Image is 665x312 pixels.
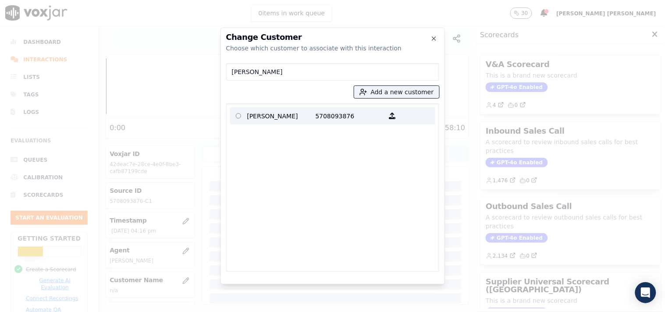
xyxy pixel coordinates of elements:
button: [PERSON_NAME] 5708093876 [384,109,401,123]
p: [PERSON_NAME] [247,109,316,123]
input: [PERSON_NAME] 5708093876 [236,113,242,119]
h2: Change Customer [226,33,439,41]
p: 5708093876 [316,109,384,123]
input: Search Customers [226,63,439,81]
div: Open Intercom Messenger [635,282,656,303]
button: Add a new customer [354,86,439,98]
div: Choose which customer to associate with this interaction [226,44,439,53]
